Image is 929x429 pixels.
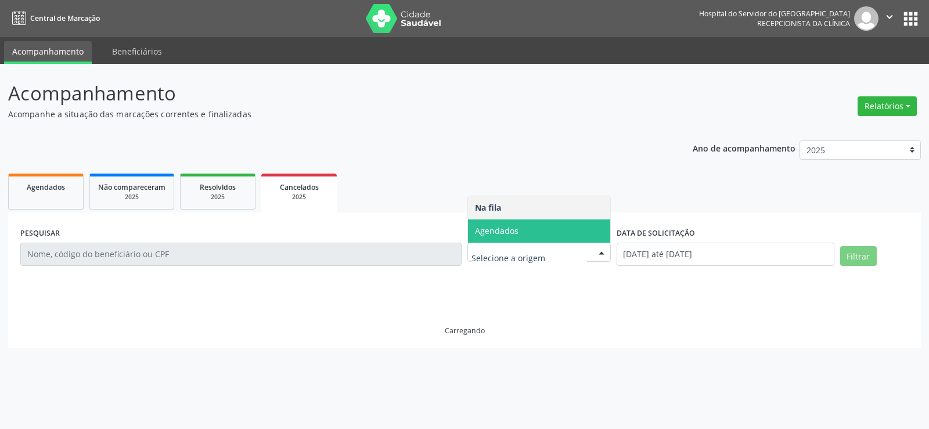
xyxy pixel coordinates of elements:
[280,182,319,192] span: Cancelados
[20,225,60,243] label: PESQUISAR
[189,193,247,201] div: 2025
[27,182,65,192] span: Agendados
[699,9,850,19] div: Hospital do Servidor do [GEOGRAPHIC_DATA]
[8,79,647,108] p: Acompanhamento
[30,13,100,23] span: Central de Marcação
[98,182,165,192] span: Não compareceram
[4,41,92,64] a: Acompanhamento
[840,246,877,266] button: Filtrar
[858,96,917,116] button: Relatórios
[854,6,878,31] img: img
[901,9,921,29] button: apps
[8,108,647,120] p: Acompanhe a situação das marcações correntes e finalizadas
[617,243,834,266] input: Selecione um intervalo
[8,9,100,28] a: Central de Marcação
[98,193,165,201] div: 2025
[475,225,518,236] span: Agendados
[693,140,795,155] p: Ano de acompanhamento
[445,326,485,336] div: Carregando
[757,19,850,28] span: Recepcionista da clínica
[471,247,587,270] input: Selecione a origem
[104,41,170,62] a: Beneficiários
[269,193,329,201] div: 2025
[878,6,901,31] button: 
[200,182,236,192] span: Resolvidos
[883,10,896,23] i: 
[475,202,501,213] span: Na fila
[617,225,695,243] label: DATA DE SOLICITAÇÃO
[20,243,462,266] input: Nome, código do beneficiário ou CPF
